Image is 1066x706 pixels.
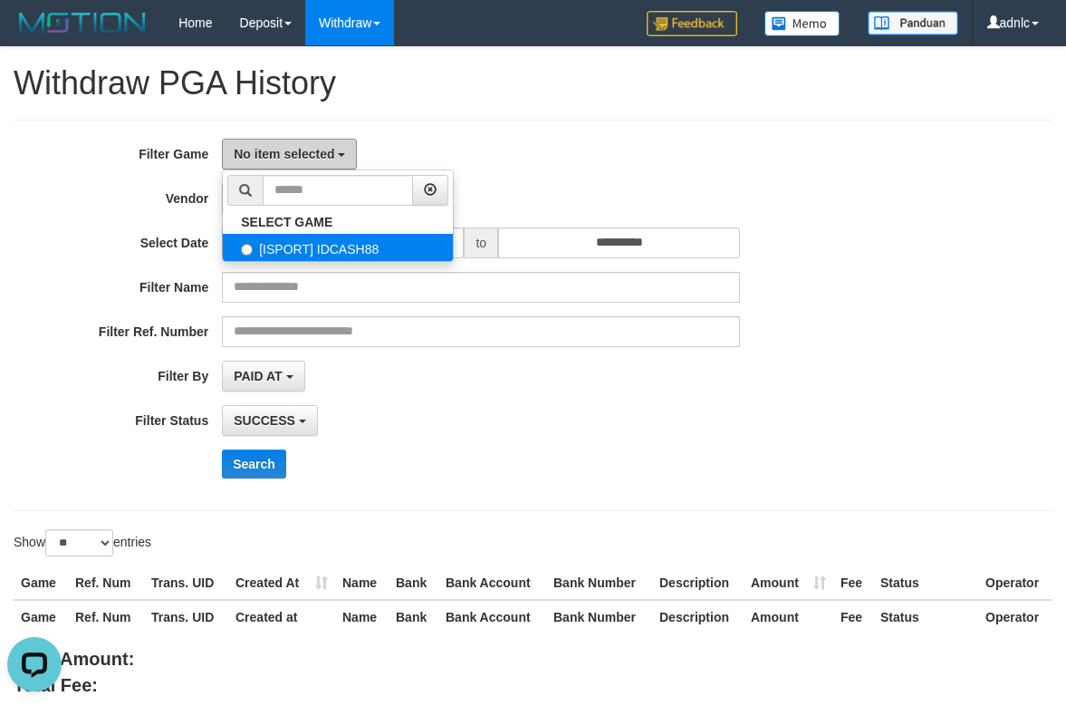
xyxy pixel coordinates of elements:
th: Status [873,600,978,633]
img: MOTION_logo.png [14,9,151,36]
th: Created At [228,566,335,600]
img: Button%20Memo.svg [764,11,840,36]
th: Status [873,566,978,600]
th: Ref. Num [68,600,144,633]
th: Game [14,566,68,600]
th: Description [652,600,744,633]
th: Name [335,566,389,600]
span: No item selected [234,147,334,161]
th: Name [335,600,389,633]
th: Amount [744,566,833,600]
th: Fee [833,566,873,600]
b: SELECT GAME [241,215,332,229]
span: PAID AT [234,369,282,383]
a: SELECT GAME [223,210,453,234]
img: Feedback.jpg [647,11,737,36]
img: panduan.png [868,11,958,35]
th: Trans. UID [144,566,228,600]
label: [ISPORT] IDCASH88 [223,234,453,261]
span: to [464,227,498,258]
label: Show entries [14,529,151,556]
th: Bank Account [438,600,546,633]
th: Bank Account [438,566,546,600]
input: [ISPORT] IDCASH88 [241,244,253,256]
th: Bank [389,600,438,633]
button: No item selected [222,139,357,169]
button: Open LiveChat chat widget [7,7,62,62]
th: Bank Number [546,600,652,633]
th: Amount [744,600,833,633]
th: Created at [228,600,335,633]
th: Game [14,600,68,633]
button: SUCCESS [222,405,318,436]
h1: Withdraw PGA History [14,65,1052,102]
th: Operator [978,600,1052,633]
th: Trans. UID [144,600,228,633]
th: Bank [389,566,438,600]
th: Description [652,566,744,600]
th: Fee [833,600,873,633]
th: Operator [978,566,1052,600]
button: PAID AT [222,361,304,392]
button: Search [222,450,286,479]
select: Showentries [45,529,113,556]
th: Bank Number [546,566,652,600]
span: SUCCESS [234,413,295,428]
th: Ref. Num [68,566,144,600]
